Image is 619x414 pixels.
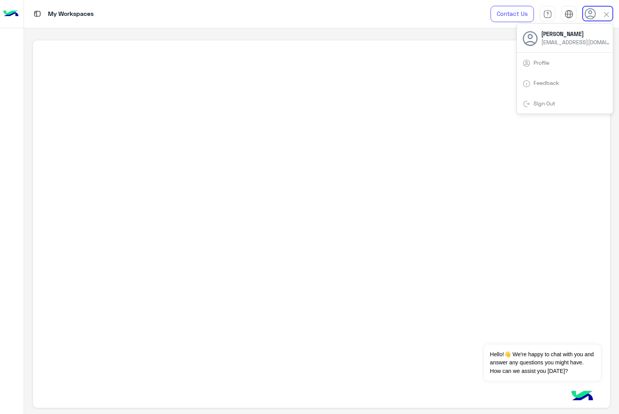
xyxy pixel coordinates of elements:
[569,383,596,410] img: hulul-logo.png
[602,10,611,19] img: close
[564,10,573,19] img: tab
[523,100,530,108] img: tab
[48,9,94,19] p: My Workspaces
[534,79,559,86] a: Feedback
[491,6,534,22] a: Contact Us
[523,59,530,67] img: tab
[541,38,611,46] span: [EMAIL_ADDRESS][DOMAIN_NAME]
[534,100,555,107] a: Sign Out
[523,80,530,88] img: tab
[540,6,555,22] a: tab
[484,345,600,381] span: Hello!👋 We're happy to chat with you and answer any questions you might have. How can we assist y...
[3,6,19,22] img: Logo
[543,10,552,19] img: tab
[32,9,42,19] img: tab
[541,30,611,38] span: [PERSON_NAME]
[534,59,549,66] a: Profile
